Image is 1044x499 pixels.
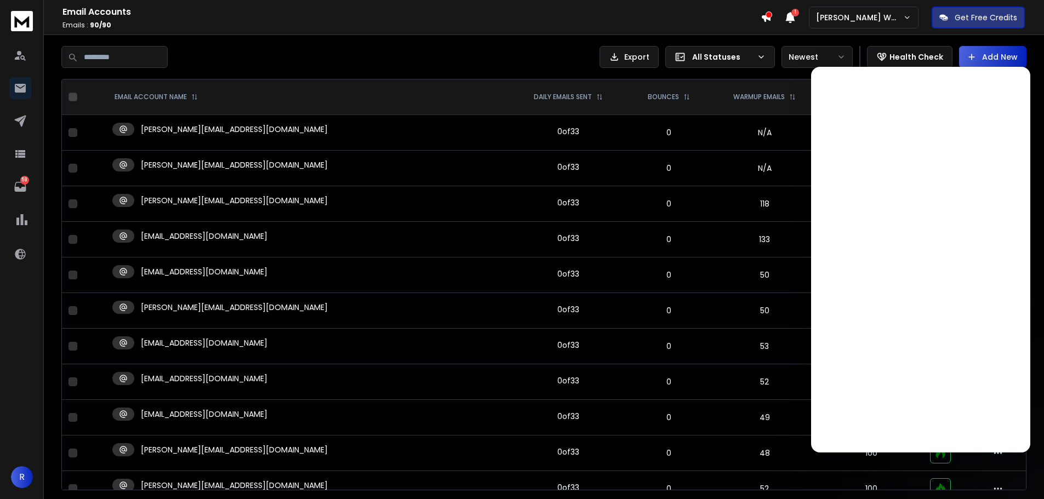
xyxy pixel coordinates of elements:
td: 52 [710,364,820,400]
p: [EMAIL_ADDRESS][DOMAIN_NAME] [141,231,267,242]
h1: Email Accounts [62,5,761,19]
p: [PERSON_NAME][EMAIL_ADDRESS][DOMAIN_NAME] [141,124,328,135]
button: Health Check [867,46,952,68]
p: [PERSON_NAME][EMAIL_ADDRESS][DOMAIN_NAME] [141,302,328,313]
td: 50 [710,257,820,293]
iframe: Intercom live chat [1004,461,1030,487]
td: 50 [710,293,820,329]
p: [PERSON_NAME][EMAIL_ADDRESS][DOMAIN_NAME] [141,444,328,455]
p: BOUNCES [648,93,679,101]
div: EMAIL ACCOUNT NAME [115,93,198,101]
p: [PERSON_NAME][EMAIL_ADDRESS][DOMAIN_NAME] [141,480,328,491]
p: WARMUP EMAILS [733,93,785,101]
div: 0 of 33 [557,197,579,208]
button: Export [600,46,659,68]
div: 0 of 33 [557,446,579,457]
a: 58 [9,176,31,198]
div: 0 of 33 [557,233,579,244]
p: 0 [634,127,703,138]
p: 58 [20,176,29,185]
p: 0 [634,305,703,316]
div: 0 of 33 [557,162,579,173]
span: 1 [791,9,799,16]
p: 0 [634,269,703,280]
span: 90 / 90 [90,20,111,30]
p: 0 [634,376,703,387]
td: 49 [710,400,820,435]
button: Get Free Credits [932,7,1025,28]
p: 0 [634,198,703,209]
button: Add New [959,46,1026,68]
p: All Statuses [692,51,752,62]
td: N/A [710,151,820,186]
p: 0 [634,341,703,352]
img: logo [11,11,33,31]
div: 0 of 33 [557,304,579,315]
td: 53 [710,329,820,364]
p: [PERSON_NAME][EMAIL_ADDRESS][DOMAIN_NAME] [141,159,328,170]
p: 0 [634,412,703,423]
p: 0 [634,234,703,245]
div: 0 of 33 [557,411,579,422]
p: 0 [634,448,703,458]
p: 0 [634,163,703,174]
td: 48 [710,435,820,471]
p: Health Check [889,51,943,62]
p: [PERSON_NAME][EMAIL_ADDRESS][DOMAIN_NAME] [141,195,328,206]
td: N/A [710,115,820,151]
iframe: Intercom live chat [811,67,1030,452]
button: Newest [781,46,853,68]
p: Emails : [62,21,761,30]
div: 0 of 33 [557,375,579,386]
p: [EMAIL_ADDRESS][DOMAIN_NAME] [141,373,267,384]
p: [EMAIL_ADDRESS][DOMAIN_NAME] [141,409,267,420]
p: DAILY EMAILS SENT [534,93,592,101]
td: 118 [710,186,820,222]
p: [PERSON_NAME] Workspace [816,12,903,23]
td: 133 [710,222,820,257]
div: 0 of 33 [557,268,579,279]
p: Get Free Credits [955,12,1017,23]
p: [EMAIL_ADDRESS][DOMAIN_NAME] [141,266,267,277]
button: R [11,466,33,488]
div: 0 of 33 [557,482,579,493]
div: 0 of 33 [557,340,579,351]
td: 100 [819,435,923,471]
div: 0 of 33 [557,126,579,137]
p: 0 [634,483,703,494]
p: [EMAIL_ADDRESS][DOMAIN_NAME] [141,337,267,348]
